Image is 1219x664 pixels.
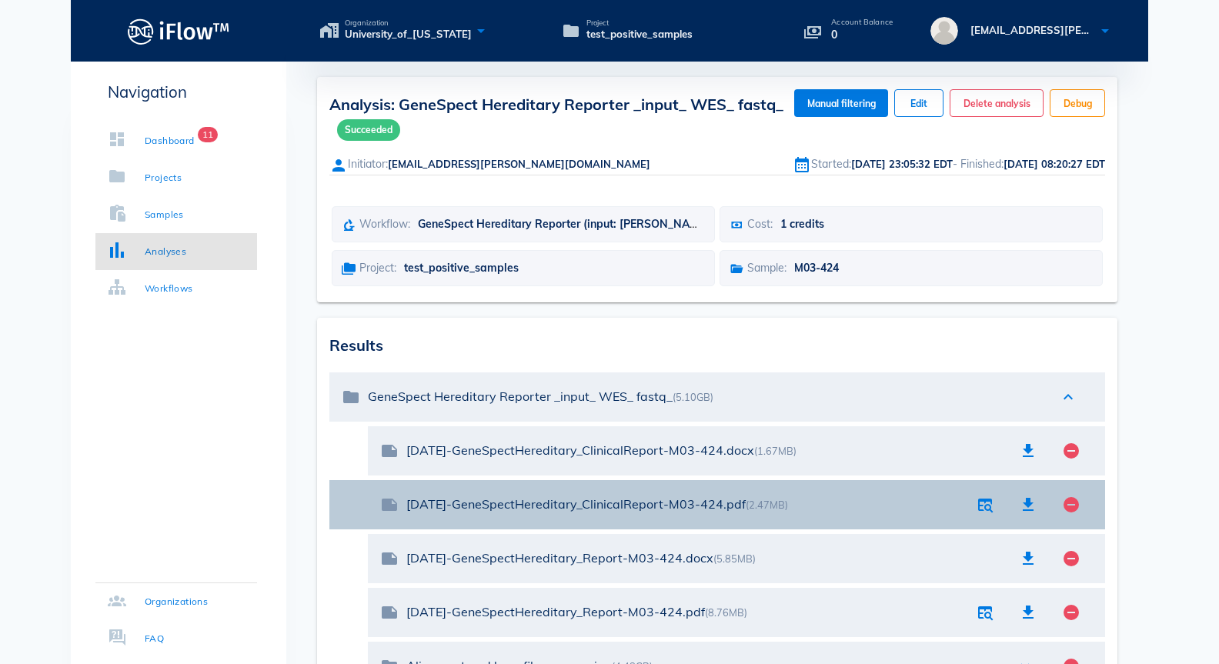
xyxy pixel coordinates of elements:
span: test_positive_samples [586,27,693,42]
div: GeneSpect Hereditary Reporter _input_ WES_ fastq_ [368,389,1044,404]
span: Delete analysis [963,98,1030,109]
i: expand_less [1059,388,1077,406]
span: [DATE] 08:20:27 EDT [1004,158,1105,170]
i: note [380,442,399,460]
a: Logo [71,14,286,48]
span: Initiator: [348,157,388,171]
div: Organizations [145,594,208,609]
p: Account Balance [831,18,893,26]
i: remove_circle [1062,495,1080,514]
div: [DATE]-GeneSpectHereditary_ClinicalReport-M03-424.docx [406,443,1007,458]
span: University_of_[US_STATE] [345,27,472,42]
span: Sample: [747,261,787,275]
i: folder [342,388,360,406]
span: Debug [1063,98,1092,109]
div: Workflows [145,281,193,296]
span: Started: [811,157,851,171]
span: test_positive_samples [404,261,519,275]
span: (5.10GB) [673,391,713,403]
span: (8.76MB) [705,606,747,619]
i: note [380,603,399,622]
span: 1 credits [780,217,824,231]
span: Manual filtering [807,98,876,109]
div: Analyses [145,244,186,259]
div: FAQ [145,631,164,646]
p: Navigation [95,80,257,104]
span: [EMAIL_ADDRESS][PERSON_NAME][DOMAIN_NAME] [388,158,650,170]
span: Workflow: [359,217,410,231]
span: (5.85MB) [713,552,756,565]
span: Succeeded [337,119,400,141]
span: [DATE] 23:05:32 EDT [851,158,953,170]
span: Edit [907,98,930,109]
span: - Finished: [953,157,1004,171]
div: [DATE]-GeneSpectHereditary_Report-M03-424.pdf [406,605,964,619]
button: Edit [894,89,943,117]
span: Cost: [747,217,773,231]
button: Delete analysis [950,89,1044,117]
span: Results [329,335,383,355]
span: Project [586,19,693,27]
p: 0 [831,26,893,43]
button: Debug [1050,89,1105,117]
i: remove_circle [1062,549,1080,568]
span: Badge [198,127,218,142]
i: note [380,549,399,568]
span: (1.67MB) [754,445,797,457]
img: avatar.16069ca8.svg [930,17,958,45]
button: Manual filtering [794,89,888,117]
div: Samples [145,207,184,222]
span: Project: [359,261,396,275]
span: GeneSpect Hereditary Reporter (input: [PERSON_NAME], fastq) [418,217,746,231]
span: Analysis: GeneSpect Hereditary Reporter _input_ WES_ fastq_ [329,95,783,137]
div: Dashboard [145,133,195,148]
span: (2.47MB) [746,499,788,511]
span: Organization [345,19,472,27]
i: note [380,495,399,514]
div: [DATE]-GeneSpectHereditary_Report-M03-424.docx [406,551,1007,566]
i: remove_circle [1062,442,1080,460]
span: M03-424 [794,261,839,275]
div: [DATE]-GeneSpectHereditary_ClinicalReport-M03-424.pdf [406,497,964,512]
i: remove_circle [1062,603,1080,622]
div: Projects [145,170,182,185]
